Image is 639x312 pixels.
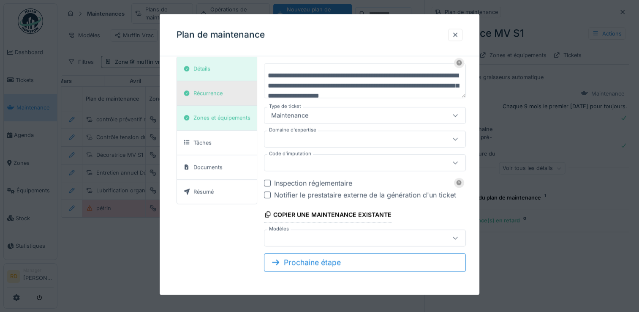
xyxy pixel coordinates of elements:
[267,103,303,110] label: Type de ticket
[274,178,466,188] div: Inspection réglementaire
[267,126,318,134] label: Domaine d'expertise
[193,114,250,122] div: Zones et équipements
[193,65,210,73] div: Détails
[267,225,291,233] label: Modèles
[193,139,212,147] div: Tâches
[264,253,466,272] div: Prochaine étape
[193,89,223,97] div: Récurrence
[193,188,214,196] div: Résumé
[177,30,265,40] h3: Plan de maintenance
[267,150,313,157] label: Code d'imputation
[193,163,223,171] div: Documents
[264,208,392,223] div: Copier une maintenance existante
[268,111,312,120] div: Maintenance
[274,190,466,200] div: Notifier le prestataire externe de la génération d'un ticket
